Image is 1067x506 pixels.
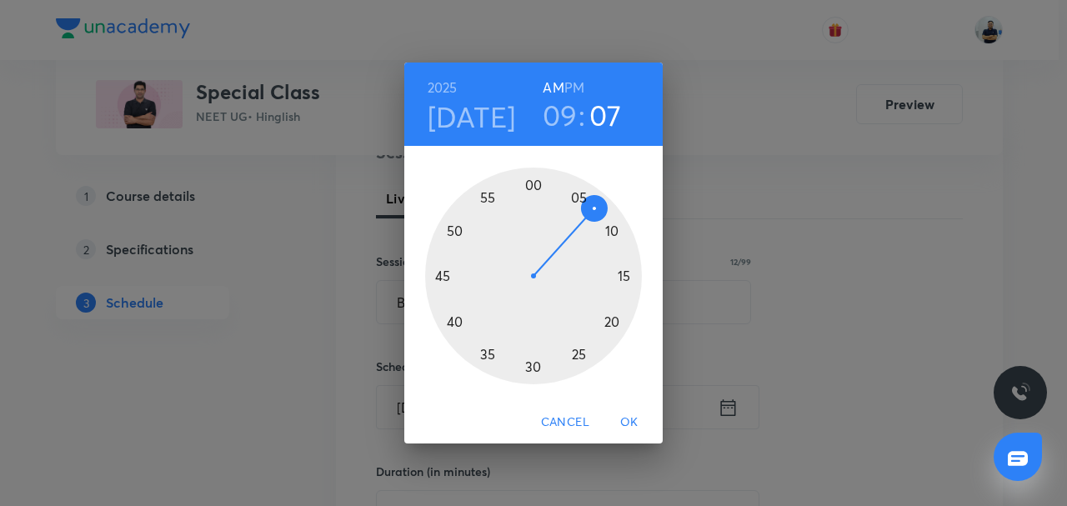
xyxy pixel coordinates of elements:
[603,407,656,438] button: OK
[564,76,584,99] button: PM
[579,98,585,133] h3: :
[543,76,564,99] button: AM
[541,412,589,433] span: Cancel
[609,412,649,433] span: OK
[534,407,596,438] button: Cancel
[589,98,622,133] button: 07
[543,98,578,133] button: 09
[428,99,516,134] button: [DATE]
[428,76,458,99] button: 2025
